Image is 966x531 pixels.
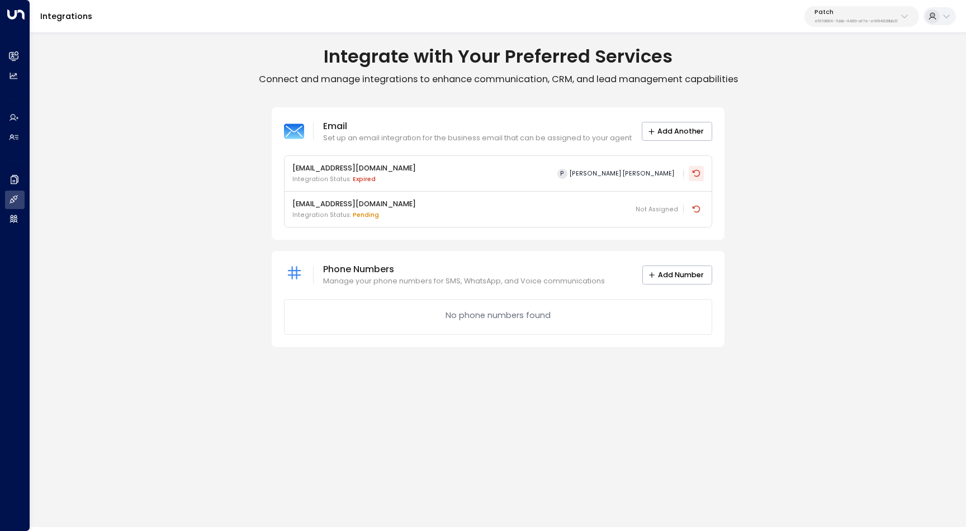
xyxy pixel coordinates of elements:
p: [EMAIL_ADDRESS][DOMAIN_NAME] [292,199,416,210]
p: Set up an email integration for the business email that can be assigned to your agent [323,133,632,144]
p: Patch [815,9,898,16]
span: expired [353,175,376,183]
p: e5119684-7cbb-4469-af7e-e9f84628bb31 [815,19,898,23]
span: [PERSON_NAME] [PERSON_NAME] [570,170,674,177]
button: Add Another [642,122,712,141]
button: Add Number [642,265,712,285]
p: Integration Status: [292,211,416,220]
p: No phone numbers found [446,310,551,322]
span: pending [353,211,379,219]
p: Connect and manage integrations to enhance communication, CRM, and lead management capabilities [30,73,966,86]
h1: Integrate with Your Preferred Services [30,45,966,68]
span: P [557,169,567,179]
span: Not Assigned [636,205,678,214]
button: Patche5119684-7cbb-4469-af7e-e9f84628bb31 [804,6,919,27]
p: Integration Status: [292,175,416,184]
p: Manage your phone numbers for SMS, WhatsApp, and Voice communications [323,276,605,287]
p: Email [323,120,632,133]
button: P[PERSON_NAME] [PERSON_NAME] [553,167,678,181]
p: [EMAIL_ADDRESS][DOMAIN_NAME] [292,163,416,174]
p: Phone Numbers [323,263,605,276]
a: Integrations [40,11,92,22]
